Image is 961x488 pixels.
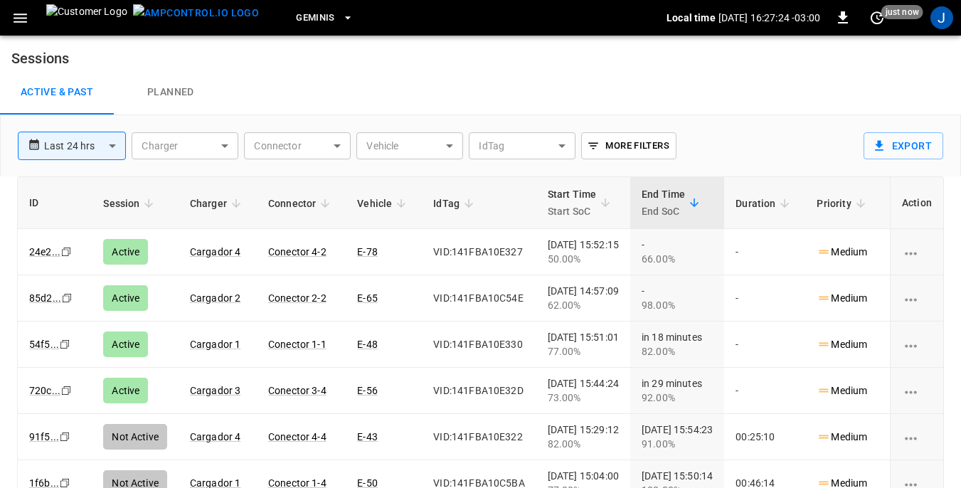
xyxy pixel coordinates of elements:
span: Duration [736,195,794,212]
div: - [642,238,713,266]
div: 98.00% [642,298,713,312]
td: 48.15 kWh [881,229,958,275]
img: Customer Logo [46,4,127,31]
div: charging session options [902,291,932,305]
div: 82.00% [642,344,713,359]
div: [DATE] 14:57:09 [548,284,619,312]
div: charging session options [902,337,932,351]
div: [DATE] 15:52:15 [548,238,619,266]
p: Local time [667,11,716,25]
a: E-78 [357,246,378,258]
a: Conector 3-4 [268,385,326,396]
div: - [642,284,713,312]
span: Geminis [296,10,335,26]
td: - [724,229,805,275]
td: VID:141FBA10E322 [422,414,536,460]
div: copy [60,244,74,260]
th: ID [18,177,92,229]
div: 82.00% [548,437,619,451]
a: 85d2... [29,292,61,304]
td: - [724,322,805,368]
span: IdTag [433,195,478,212]
span: Charger [190,195,245,212]
td: 00:25:10 [724,414,805,460]
button: Export [864,132,943,159]
a: E-43 [357,431,378,442]
a: Conector 2-2 [268,292,326,304]
td: 59.80 kWh [881,368,958,414]
a: 720c... [29,385,60,396]
a: Cargador 4 [190,431,241,442]
a: Cargador 3 [190,385,241,396]
div: copy [60,383,74,398]
div: [DATE] 15:51:01 [548,330,619,359]
div: 66.00% [642,252,713,266]
div: copy [58,429,73,445]
td: VID:141FBA10E330 [422,322,536,368]
a: Conector 4-2 [268,246,326,258]
div: charging session options [902,245,932,259]
p: Medium [817,291,867,306]
a: 54f5... [29,339,59,350]
div: End Time [642,186,685,220]
a: Cargador 2 [190,292,241,304]
td: - [724,275,805,322]
span: Session [103,195,158,212]
span: Start TimeStart SoC [548,186,615,220]
div: in 29 minutes [642,376,713,405]
a: E-65 [357,292,378,304]
div: in 18 minutes [642,330,713,359]
td: 118.37 kWh [881,275,958,322]
div: 73.00% [548,391,619,405]
div: charging session options [902,430,932,444]
a: 91f5... [29,431,59,442]
div: [DATE] 15:44:24 [548,376,619,405]
p: Start SoC [548,203,597,220]
p: Medium [817,245,867,260]
td: VID:141FBA10E32D [422,368,536,414]
span: just now [881,5,923,19]
div: profile-icon [930,6,953,29]
p: [DATE] 16:27:24 -03:00 [718,11,820,25]
span: Connector [268,195,334,212]
a: Conector 4-4 [268,431,326,442]
p: Medium [817,430,867,445]
a: E-56 [357,385,378,396]
div: Active [103,331,148,357]
div: 91.00% [642,437,713,451]
a: Conector 1-1 [268,339,326,350]
a: E-48 [357,339,378,350]
td: 29.10 kWh [881,414,958,460]
div: Start Time [548,186,597,220]
div: Active [103,378,148,403]
span: End TimeEnd SoC [642,186,704,220]
div: copy [60,290,75,306]
div: [DATE] 15:29:12 [548,423,619,451]
div: [DATE] 15:54:23 [642,423,713,451]
span: Priority [817,195,869,212]
div: 77.00% [548,344,619,359]
button: Geminis [290,4,359,32]
p: End SoC [642,203,685,220]
a: Planned [114,70,228,115]
a: 24e2... [29,246,60,258]
div: 62.00% [548,298,619,312]
p: Medium [817,337,867,352]
div: Last 24 hrs [44,132,126,159]
button: More Filters [581,132,676,159]
div: Not Active [103,424,167,450]
th: Action [890,177,943,229]
td: VID:141FBA10C54E [422,275,536,322]
td: - [724,368,805,414]
div: Active [103,285,148,311]
button: set refresh interval [866,6,888,29]
p: Medium [817,383,867,398]
div: 50.00% [548,252,619,266]
a: Cargador 4 [190,246,241,258]
div: charging session options [902,383,932,398]
td: VID:141FBA10E327 [422,229,536,275]
td: 59.31 kWh [881,322,958,368]
div: Active [103,239,148,265]
div: copy [58,336,73,352]
img: ampcontrol.io logo [133,4,259,22]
